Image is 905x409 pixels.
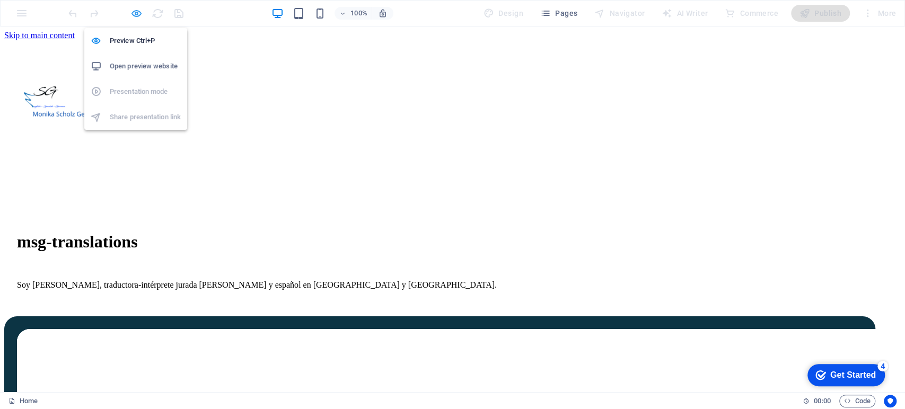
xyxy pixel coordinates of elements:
h6: Preview Ctrl+P [110,34,181,47]
button: 100% [335,7,372,20]
div: Get Started [29,12,74,21]
h1: msg-translations [17,206,888,225]
div: Design (Ctrl+Alt+Y) [479,5,528,22]
span: : [821,397,823,405]
p: Soy [PERSON_NAME], traductora-intérprete jurada [PERSON_NAME] y español en [GEOGRAPHIC_DATA] y [G... [17,254,888,263]
div: 4 [76,2,86,13]
div: Get Started 4 items remaining, 20% complete [6,5,83,28]
span: Code [844,395,871,407]
button: Code [839,395,875,407]
h6: Open preview website [110,60,181,73]
a: Skip to main content [4,4,75,13]
a: contactO [17,293,48,302]
i: On resize automatically adjust zoom level to fit chosen device. [378,8,388,18]
h6: 100% [350,7,367,20]
button: Pages [536,5,582,22]
span: 00 00 [814,395,830,407]
button: Usercentrics [884,395,897,407]
img: msg-translations.com [17,46,107,135]
span: Pages [540,8,577,19]
a: Click to cancel selection. Double-click to open Pages [8,395,38,407]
